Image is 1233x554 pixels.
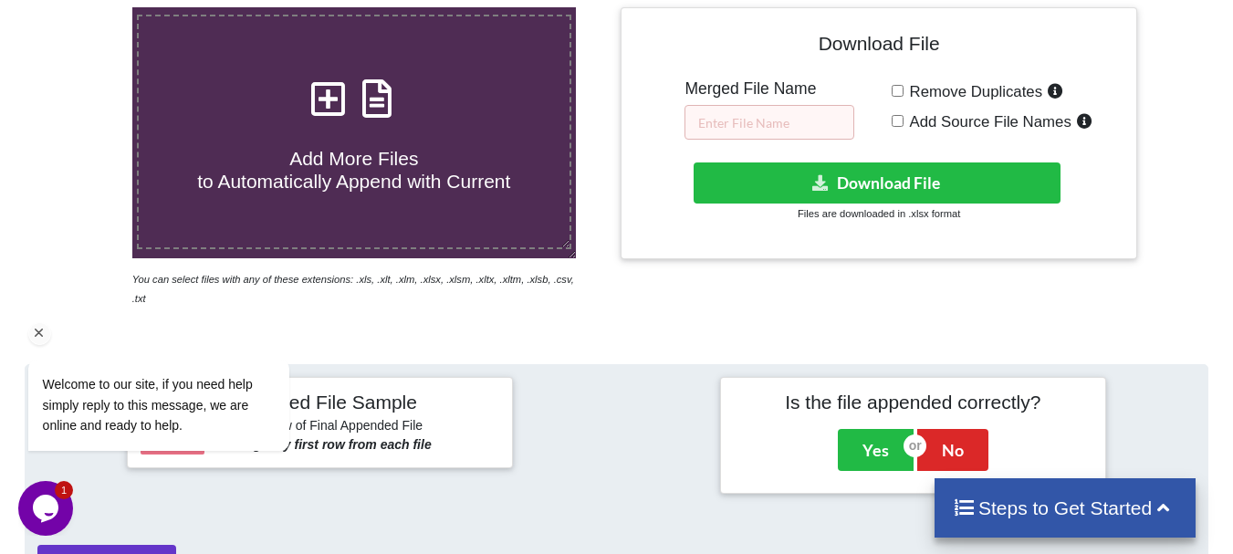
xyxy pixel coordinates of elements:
[953,497,1178,519] h4: Steps to Get Started
[634,21,1123,73] h4: Download File
[684,105,854,140] input: Enter File Name
[18,481,77,536] iframe: chat widget
[734,391,1092,413] h4: Is the file appended correctly?
[917,429,988,471] button: No
[904,83,1043,100] span: Remove Duplicates
[798,208,960,219] small: Files are downloaded in .xlsx format
[208,437,432,452] b: Showing only first row from each file
[838,429,914,471] button: Yes
[694,162,1061,204] button: Download File
[18,194,347,472] iframe: chat widget
[132,274,574,304] i: You can select files with any of these extensions: .xls, .xlt, .xlm, .xlsx, .xlsm, .xltx, .xltm, ...
[904,113,1071,131] span: Add Source File Names
[684,79,854,99] h5: Merged File Name
[197,148,510,192] span: Add More Files to Automatically Append with Current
